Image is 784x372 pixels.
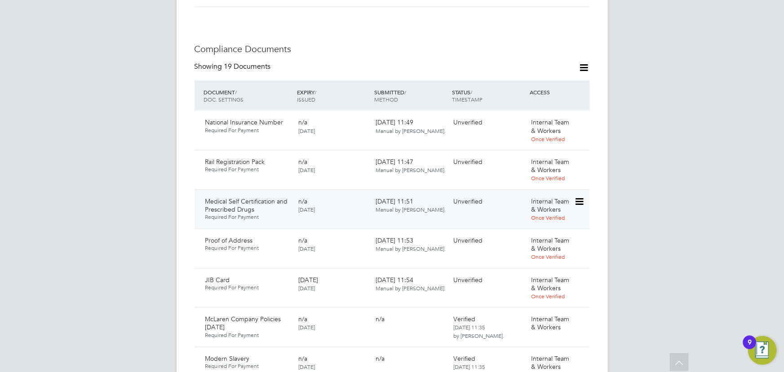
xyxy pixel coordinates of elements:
span: Required For Payment [205,166,291,173]
span: [DATE] 11:49 [376,118,446,134]
div: STATUS [450,84,527,107]
span: [DATE] 11:47 [376,158,446,174]
span: Unverified [453,197,483,205]
span: ISSUED [297,96,315,103]
div: Showing [195,62,273,71]
span: McLaren Company Policies [DATE] [205,315,281,331]
span: Verified [453,354,475,363]
span: [DATE] [298,363,315,370]
span: Medical Self Certification and Prescribed Drugs [205,197,288,213]
span: Once Verified [531,174,565,182]
span: 19 Documents [224,62,271,71]
span: Once Verified [531,292,565,300]
span: Rail Registration Pack [205,158,265,166]
span: Internal Team & Workers [531,315,569,331]
span: Unverified [453,236,483,244]
span: JIB Card [205,276,230,284]
span: Modern Slavery [205,354,250,363]
span: [DATE] 11:54 [376,276,446,292]
span: Manual by [PERSON_NAME]. [376,245,446,252]
div: SUBMITTED [372,84,450,107]
span: Internal Team & Workers [531,276,569,292]
span: Required For Payment [205,244,291,252]
span: [DATE] [298,284,315,292]
span: n/a [376,315,385,323]
span: n/a [298,118,307,126]
span: Internal Team & Workers [531,158,569,174]
span: TIMESTAMP [452,96,483,103]
span: [DATE] [298,206,315,213]
span: Once Verified [531,214,565,221]
span: [DATE] 11:51 [376,197,446,213]
span: [DATE] [298,323,315,331]
span: Internal Team & Workers [531,236,569,252]
span: / [405,89,407,96]
span: n/a [376,354,385,363]
div: 9 [748,342,752,354]
span: Manual by [PERSON_NAME]. [376,284,446,292]
span: Required For Payment [205,332,291,339]
span: / [235,89,237,96]
span: n/a [298,354,307,363]
span: Manual by [PERSON_NAME]. [376,206,446,213]
span: n/a [298,236,307,244]
span: Manual by [PERSON_NAME]. [376,127,446,134]
div: EXPIRY [295,84,372,107]
span: Proof of Address [205,236,253,244]
span: DOC. SETTINGS [204,96,244,103]
span: Unverified [453,276,483,284]
div: ACCESS [527,84,589,100]
span: Internal Team & Workers [531,197,569,213]
span: [DATE] [298,127,315,134]
span: METHOD [375,96,399,103]
span: Verified [453,315,475,323]
span: National Insurance Number [205,118,283,126]
span: / [470,89,472,96]
span: Required For Payment [205,284,291,291]
span: n/a [298,197,307,205]
div: DOCUMENT [202,84,295,107]
span: Once Verified [531,253,565,260]
span: Unverified [453,158,483,166]
span: [DATE] [298,245,315,252]
span: Once Verified [531,135,565,142]
button: Open Resource Center, 9 new notifications [748,336,777,365]
span: n/a [298,315,307,323]
span: n/a [298,158,307,166]
span: [DATE] 11:35 by [PERSON_NAME]. [453,323,504,339]
span: Unverified [453,118,483,126]
span: Internal Team & Workers [531,354,569,371]
span: Required For Payment [205,363,291,370]
span: [DATE] [298,276,318,284]
span: Internal Team & Workers [531,118,569,134]
span: [DATE] [298,166,315,173]
span: Required For Payment [205,213,291,221]
span: / [314,89,316,96]
span: Manual by [PERSON_NAME]. [376,166,446,173]
span: [DATE] 11:53 [376,236,446,252]
h3: Compliance Documents [195,43,590,55]
span: Required For Payment [205,127,291,134]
